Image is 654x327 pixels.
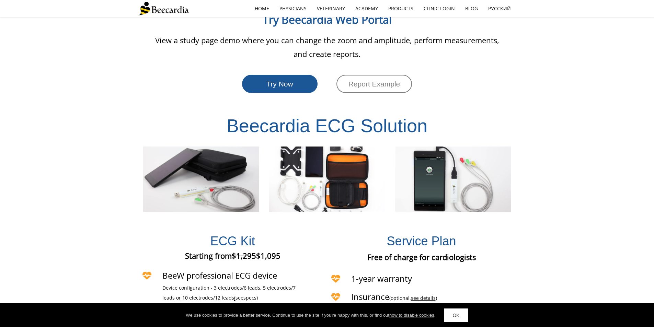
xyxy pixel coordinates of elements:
span: Beecardia ECG Solution [227,115,427,136]
span: Insurance [351,291,437,302]
a: Try Now [242,75,318,93]
span: Starting from $1,095 [185,250,280,261]
a: Academy [350,1,383,16]
a: home [250,1,274,16]
span: Free of charge for cardiologists [367,252,476,262]
span: Try Beecardia Web Portal [263,12,392,27]
span: Report Example [348,80,400,88]
span: ECG Kit [210,234,255,248]
a: Clinic Login [418,1,460,16]
a: Physicians [274,1,312,16]
a: seespecs) [236,295,258,301]
img: Beecardia [138,2,189,15]
span: $1,295 [232,250,256,261]
a: Blog [460,1,483,16]
span: Device configuration - 3 electrodes/6 leads, 5 electrodes/7 leads or 10 electrodes/12 leads [162,284,296,301]
span: BeeW professional ECG device [162,270,277,281]
span: see [236,294,243,301]
a: Products [383,1,418,16]
a: how to disable cookies [389,313,434,318]
a: Report Example [336,75,412,93]
a: see details [411,295,436,301]
span: Service Plan [387,234,456,248]
span: Try Now [266,80,293,88]
a: OK [444,308,468,322]
span: 1-year warranty [351,273,412,284]
span: (optional, ) [389,295,437,301]
div: We use cookies to provide a better service. Continue to use the site If you're happy with this, o... [186,312,435,319]
span: ( [234,294,236,301]
a: Veterinary [312,1,350,16]
span: View a study page demo where you can change the zoom and amplitude, perform measurements, and cre... [155,35,499,59]
span: specs) [243,294,258,301]
a: Русский [483,1,516,16]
